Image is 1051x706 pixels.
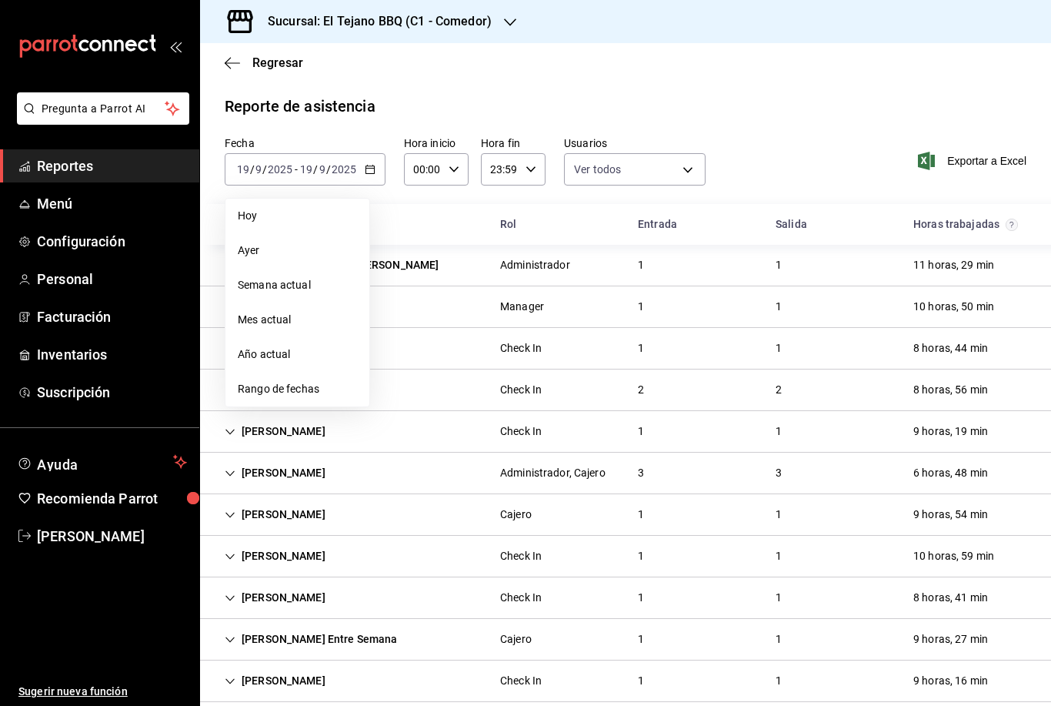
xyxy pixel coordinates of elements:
span: Regresar [252,55,303,70]
div: Head [200,204,1051,245]
div: Row [200,494,1051,536]
label: Usuarios [564,138,706,149]
div: Administrador [500,257,570,273]
div: Cell [901,334,1000,363]
div: Cell [626,625,656,654]
div: Cell [488,376,554,404]
div: Cell [901,376,1000,404]
div: Cell [488,500,544,529]
h3: Sucursal: El Tejano BBQ (C1 - Comedor) [255,12,492,31]
div: Cell [626,417,656,446]
div: Row [200,245,1051,286]
div: Row [200,453,1051,494]
input: ---- [331,163,357,176]
button: Exportar a Excel [921,152,1026,170]
span: Ayer [238,243,357,259]
span: / [250,163,255,176]
div: Row [200,619,1051,661]
button: Pregunta a Parrot AI [17,92,189,125]
div: HeadCell [901,210,1039,239]
div: Row [200,577,1051,619]
div: Check In [500,673,542,689]
div: Cell [488,542,554,570]
span: Hoy [238,208,357,224]
label: Hora fin [481,138,546,149]
div: Cell [488,584,554,612]
div: Cell [488,667,554,695]
span: Recomienda Parrot [37,488,187,509]
div: Row [200,328,1051,370]
div: Cell [212,459,338,487]
div: Cell [212,417,338,446]
button: Regresar [225,55,303,70]
div: Cell [626,500,656,529]
div: Cell [488,459,618,487]
div: Cell [901,625,1000,654]
button: open_drawer_menu [169,40,182,52]
input: -- [299,163,313,176]
div: Cell [212,500,338,529]
div: Cell [488,417,554,446]
div: HeadCell [212,210,488,239]
div: Cell [763,584,794,612]
div: Cell [763,500,794,529]
div: Check In [500,590,542,606]
span: Sugerir nueva función [18,684,187,700]
div: Cell [626,334,656,363]
input: ---- [267,163,293,176]
div: Cell [763,376,794,404]
div: Cell [626,376,656,404]
div: Cell [763,251,794,279]
div: Cell [212,542,338,570]
div: Cell [763,625,794,654]
span: Ayuda [37,453,167,471]
div: Cell [212,334,338,363]
span: - [295,163,298,176]
div: HeadCell [626,210,763,239]
span: / [313,163,318,176]
div: Cell [901,459,1000,487]
span: / [262,163,267,176]
div: Cell [626,584,656,612]
div: Cell [488,625,544,654]
div: Cell [901,542,1006,570]
div: Cell [763,417,794,446]
span: / [326,163,331,176]
span: Ver todos [574,162,621,177]
div: Cell [488,251,582,279]
input: -- [236,163,250,176]
span: Inventarios [37,344,187,365]
div: Cajero [500,631,532,647]
div: Cell [901,293,1006,321]
label: Hora inicio [404,138,469,149]
div: Cell [763,667,794,695]
div: Cell [212,625,409,654]
div: Manager [500,299,544,315]
div: Cell [626,459,656,487]
input: -- [319,163,326,176]
div: Cell [901,417,1000,446]
input: -- [255,163,262,176]
span: Configuración [37,231,187,252]
div: Row [200,536,1051,577]
div: Check In [500,340,542,356]
div: Check In [500,548,542,564]
div: Cell [901,584,1000,612]
svg: El total de horas trabajadas por usuario es el resultado de la suma redondeada del registro de ho... [1006,219,1018,231]
span: Año actual [238,346,357,363]
div: Cell [901,500,1000,529]
div: HeadCell [763,210,901,239]
div: Cell [763,334,794,363]
span: Facturación [37,306,187,327]
div: Cell [212,376,338,404]
div: Cell [212,293,338,321]
div: Cell [212,251,451,279]
div: Cell [626,542,656,570]
div: Reporte de asistencia [225,95,375,118]
div: Check In [500,423,542,440]
span: [PERSON_NAME] [37,526,187,547]
span: Menú [37,193,187,214]
div: Cell [488,293,556,321]
div: Cell [212,667,338,695]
